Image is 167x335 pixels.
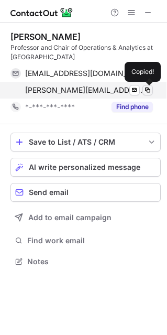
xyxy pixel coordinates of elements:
[10,6,73,19] img: ContactOut v5.3.10
[27,257,157,266] span: Notes
[27,236,157,245] span: Find work email
[10,233,161,248] button: Find work email
[10,31,81,42] div: [PERSON_NAME]
[10,43,161,62] div: Professor and Chair of Operations & Analytics at [GEOGRAPHIC_DATA]
[29,138,142,146] div: Save to List / ATS / CRM
[10,158,161,177] button: AI write personalized message
[10,183,161,202] button: Send email
[10,254,161,269] button: Notes
[28,213,112,222] span: Add to email campaign
[29,163,140,171] span: AI write personalized message
[29,188,69,197] span: Send email
[25,69,145,78] span: [EMAIL_ADDRESS][DOMAIN_NAME]
[10,208,161,227] button: Add to email campaign
[112,102,153,112] button: Reveal Button
[25,85,145,95] span: [PERSON_NAME][EMAIL_ADDRESS][DOMAIN_NAME]
[10,133,161,152] button: save-profile-one-click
